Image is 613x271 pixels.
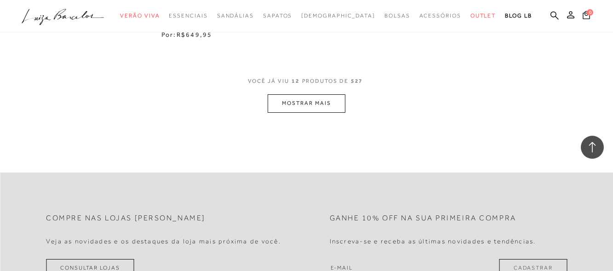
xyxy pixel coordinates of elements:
[301,7,375,24] a: noSubCategoriesText
[292,77,300,94] span: 12
[217,12,254,19] span: Sandálias
[169,12,207,19] span: Essenciais
[161,31,212,38] span: Por:
[470,7,496,24] a: categoryNavScreenReaderText
[351,77,363,94] span: 527
[177,31,212,38] span: R$649,95
[46,214,206,223] h2: Compre nas lojas [PERSON_NAME]
[46,237,281,245] h4: Veja as novidades e os destaques da loja mais próxima de você.
[580,10,593,23] button: 0
[505,7,532,24] a: BLOG LB
[263,12,292,19] span: Sapatos
[248,77,289,85] span: VOCê JÁ VIU
[217,7,254,24] a: categoryNavScreenReaderText
[268,94,345,112] button: MOSTRAR MAIS
[419,12,461,19] span: Acessórios
[587,9,593,16] span: 0
[120,12,160,19] span: Verão Viva
[169,7,207,24] a: categoryNavScreenReaderText
[419,7,461,24] a: categoryNavScreenReaderText
[263,7,292,24] a: categoryNavScreenReaderText
[470,12,496,19] span: Outlet
[120,7,160,24] a: categoryNavScreenReaderText
[302,77,349,85] span: PRODUTOS DE
[301,12,375,19] span: [DEMOGRAPHIC_DATA]
[330,214,516,223] h2: Ganhe 10% off na sua primeira compra
[505,12,532,19] span: BLOG LB
[384,12,410,19] span: Bolsas
[384,7,410,24] a: categoryNavScreenReaderText
[330,237,536,245] h4: Inscreva-se e receba as últimas novidades e tendências.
